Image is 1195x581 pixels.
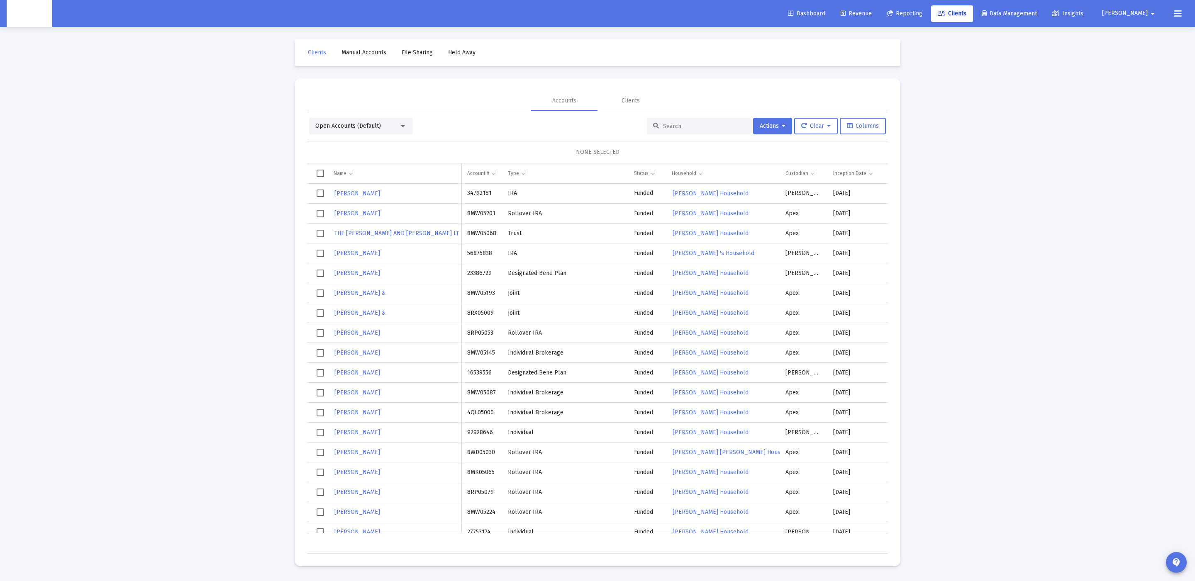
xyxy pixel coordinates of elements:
td: Rollover IRA [502,323,628,343]
td: [DATE] [887,423,952,442]
td: Individual Brokerage [502,403,628,423]
td: [DATE] [887,283,952,303]
span: [PERSON_NAME] [334,389,380,396]
td: Apex [780,224,827,243]
span: [PERSON_NAME] [334,270,380,277]
td: Trust [502,224,628,243]
a: [PERSON_NAME] Household [672,187,749,199]
td: Apex [780,343,827,363]
span: [PERSON_NAME] [334,489,380,496]
span: Held Away [448,49,476,56]
td: 92928646 [461,423,502,442]
div: Select row [317,349,324,357]
div: Select row [317,489,324,496]
div: Funded [634,329,660,337]
td: 8RP05053 [461,323,502,343]
input: Search [663,123,744,130]
td: [DATE] [887,184,952,204]
a: [PERSON_NAME] [334,446,381,458]
div: Funded [634,189,660,197]
a: [PERSON_NAME] [334,347,381,359]
span: [PERSON_NAME] Household [673,409,749,416]
a: [PERSON_NAME] Household [672,367,749,379]
span: Actions [760,122,785,129]
td: [DATE] [827,323,887,343]
span: [PERSON_NAME] Household [673,508,749,515]
td: Column Billing Start Date [887,163,952,183]
a: [PERSON_NAME] [334,426,381,438]
td: [DATE] [887,243,952,263]
span: Clear [801,122,831,129]
span: [PERSON_NAME] Household [673,469,749,476]
span: [PERSON_NAME] & [334,309,386,316]
td: [DATE] [887,263,952,283]
span: Show filter options for column 'Custodian' [810,170,816,176]
td: [DATE] [827,303,887,323]
a: [PERSON_NAME] Household [672,207,749,219]
a: [PERSON_NAME] [334,387,381,399]
div: Select row [317,469,324,476]
span: Show filter options for column 'Type' [520,170,527,176]
mat-icon: contact_support [1171,557,1181,567]
button: [PERSON_NAME] [1092,5,1168,22]
a: THE [PERSON_NAME] AND [PERSON_NAME] LT [334,227,460,239]
div: Funded [634,448,660,457]
a: [PERSON_NAME] [334,247,381,259]
td: 8MK05065 [461,462,502,482]
div: Select row [317,409,324,416]
a: [PERSON_NAME] Household [672,327,749,339]
td: Column Household [666,163,780,183]
span: Columns [847,122,879,129]
div: Type [508,170,519,177]
td: Column Type [502,163,628,183]
a: [PERSON_NAME] [334,406,381,418]
span: [PERSON_NAME] [PERSON_NAME] Household [673,449,796,456]
td: Individual [502,423,628,442]
div: Funded [634,249,660,258]
span: Clients [938,10,966,17]
td: [DATE] [887,403,952,423]
td: IRA [502,184,628,204]
div: Select row [317,230,324,237]
div: Funded [634,349,660,357]
div: Name [334,170,346,177]
td: [DATE] [827,243,887,263]
td: [DATE] [887,442,952,462]
span: Manual Accounts [341,49,386,56]
td: Individual [502,522,628,542]
td: [DATE] [827,383,887,403]
div: Select all [317,170,324,177]
span: [PERSON_NAME] [334,528,380,535]
div: Funded [634,408,660,417]
span: Show filter options for column 'Inception Date' [868,170,874,176]
span: [PERSON_NAME] [334,190,380,197]
button: Columns [840,118,886,134]
a: Revenue [834,5,878,22]
td: Rollover IRA [502,462,628,482]
div: Select row [317,528,324,536]
td: [PERSON_NAME] [780,184,827,204]
a: [PERSON_NAME] [334,207,381,219]
td: Individual Brokerage [502,383,628,403]
mat-icon: arrow_drop_down [1148,5,1158,22]
a: [PERSON_NAME] Household [672,307,749,319]
a: Manual Accounts [335,44,393,61]
a: [PERSON_NAME] [334,187,381,199]
span: [PERSON_NAME] 's Household [673,250,754,257]
div: Clients [622,97,640,105]
span: [PERSON_NAME] Household [673,270,749,277]
a: [PERSON_NAME] Household [672,486,749,498]
td: Apex [780,383,827,403]
div: Funded [634,508,660,516]
td: 8MW05201 [461,204,502,224]
img: Dashboard [13,5,46,22]
span: [PERSON_NAME] Household [673,349,749,356]
td: Joint [502,303,628,323]
td: Column Status [628,163,666,183]
td: [DATE] [887,204,952,224]
td: 8MW05193 [461,283,502,303]
td: [DATE] [827,482,887,502]
span: Show filter options for column 'Status' [650,170,656,176]
td: 8RP05079 [461,482,502,502]
span: [PERSON_NAME] Household [673,230,749,237]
